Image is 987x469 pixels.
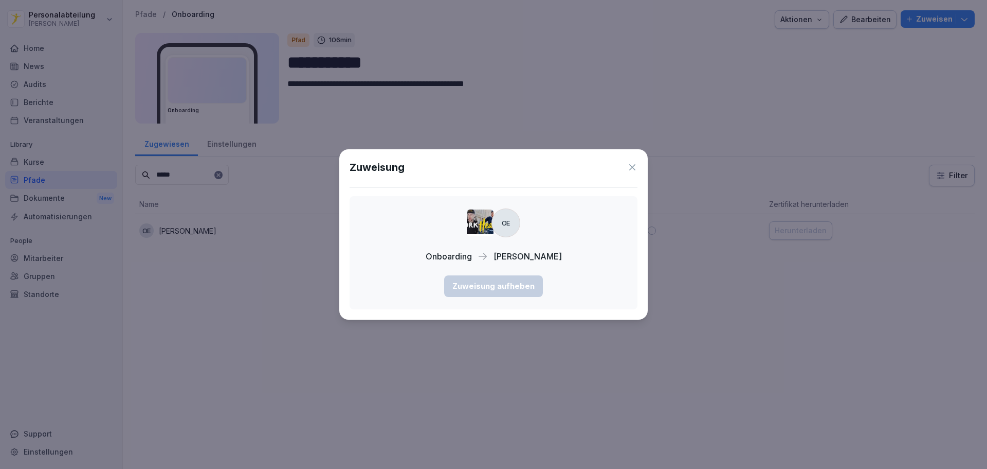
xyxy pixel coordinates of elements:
[467,210,493,236] img: xsq6pif1bkyf9agazq77nwco.png
[493,250,562,263] p: [PERSON_NAME]
[444,275,543,297] button: Zuweisung aufheben
[452,281,535,292] div: Zuweisung aufheben
[350,160,405,175] h1: Zuweisung
[491,209,520,237] div: OE
[426,250,472,263] p: Onboarding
